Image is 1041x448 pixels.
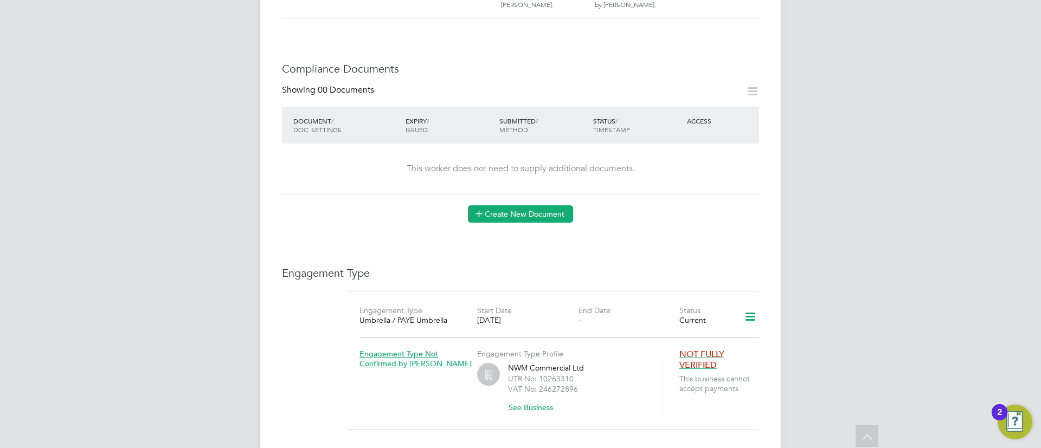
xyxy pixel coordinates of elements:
h3: Compliance Documents [282,62,759,76]
div: - [579,315,679,325]
label: End Date [579,306,611,315]
span: / [536,116,538,125]
span: / [615,116,618,125]
button: Create New Document [468,205,573,223]
label: UTR No: 10263310 [508,374,574,384]
span: Engagement Type Not Confirmed by [PERSON_NAME] [359,349,472,368]
span: ISSUED [406,125,428,134]
span: This business cannot accept payments [679,374,763,393]
div: Current [679,315,730,325]
span: / [331,116,333,125]
h3: Engagement Type [282,266,759,280]
div: Umbrella / PAYE Umbrella [359,315,460,325]
div: SUBMITTED [497,111,590,139]
label: Start Date [477,306,512,315]
div: This worker does not need to supply additional documents. [293,163,748,174]
span: NOT FULLY VERIFIED [679,349,724,371]
div: Showing [282,85,376,96]
button: See Business [508,399,562,416]
div: 2 [997,412,1002,426]
label: Status [679,306,701,315]
div: DOCUMENT [291,111,403,139]
span: DOC. SETTINGS [293,125,342,134]
div: [DATE] [477,315,578,325]
div: ACCESS [684,111,759,131]
label: Engagement Type Profile [477,349,563,359]
div: EXPIRY [403,111,497,139]
div: NWM Commercial Ltd [508,363,649,416]
button: Open Resource Center, 2 new notifications [998,405,1032,439]
span: 00 Documents [318,85,374,95]
div: STATUS [590,111,684,139]
span: / [427,116,429,125]
label: Engagement Type [359,306,422,315]
span: METHOD [499,125,528,134]
span: TIMESTAMP [593,125,630,134]
label: VAT No: 246272896 [508,384,578,394]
